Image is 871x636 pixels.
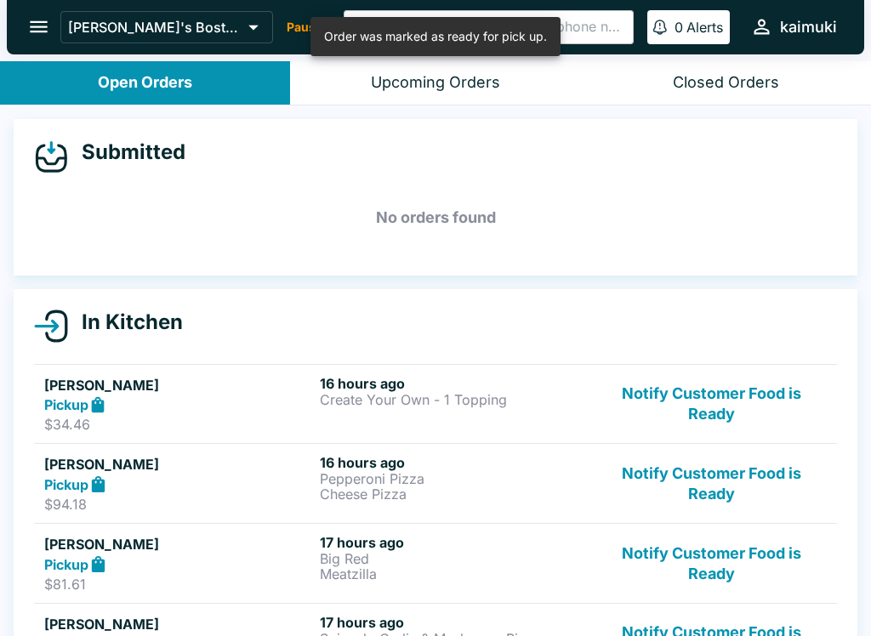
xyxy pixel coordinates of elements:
[34,443,837,523] a: [PERSON_NAME]Pickup$94.1816 hours agoPepperoni PizzaCheese PizzaNotify Customer Food is Ready
[320,454,589,471] h6: 16 hours ago
[673,73,779,93] div: Closed Orders
[68,309,183,335] h4: In Kitchen
[44,496,313,513] p: $94.18
[320,534,589,551] h6: 17 hours ago
[44,396,88,413] strong: Pickup
[675,19,683,36] p: 0
[320,471,589,486] p: Pepperoni Pizza
[44,476,88,493] strong: Pickup
[287,19,330,36] p: Paused
[34,523,837,603] a: [PERSON_NAME]Pickup$81.6117 hours agoBig RedMeatzillaNotify Customer Food is Ready
[34,364,837,444] a: [PERSON_NAME]Pickup$34.4616 hours agoCreate Your Own - 1 ToppingNotify Customer Food is Ready
[743,9,844,45] button: kaimuki
[68,19,242,36] p: [PERSON_NAME]'s Boston Pizza
[320,614,589,631] h6: 17 hours ago
[371,73,500,93] div: Upcoming Orders
[596,534,827,593] button: Notify Customer Food is Ready
[320,375,589,392] h6: 16 hours ago
[320,566,589,582] p: Meatzilla
[44,556,88,573] strong: Pickup
[44,614,313,634] h5: [PERSON_NAME]
[320,551,589,566] p: Big Red
[596,454,827,513] button: Notify Customer Food is Ready
[324,22,547,51] div: Order was marked as ready for pick up.
[44,454,313,474] h5: [PERSON_NAME]
[44,576,313,593] p: $81.61
[34,187,837,248] h5: No orders found
[320,486,589,502] p: Cheese Pizza
[17,5,60,48] button: open drawer
[596,375,827,434] button: Notify Customer Food is Ready
[44,416,313,433] p: $34.46
[320,392,589,407] p: Create Your Own - 1 Topping
[98,73,192,93] div: Open Orders
[44,534,313,554] h5: [PERSON_NAME]
[686,19,723,36] p: Alerts
[44,375,313,395] h5: [PERSON_NAME]
[60,11,273,43] button: [PERSON_NAME]'s Boston Pizza
[68,139,185,165] h4: Submitted
[780,17,837,37] div: kaimuki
